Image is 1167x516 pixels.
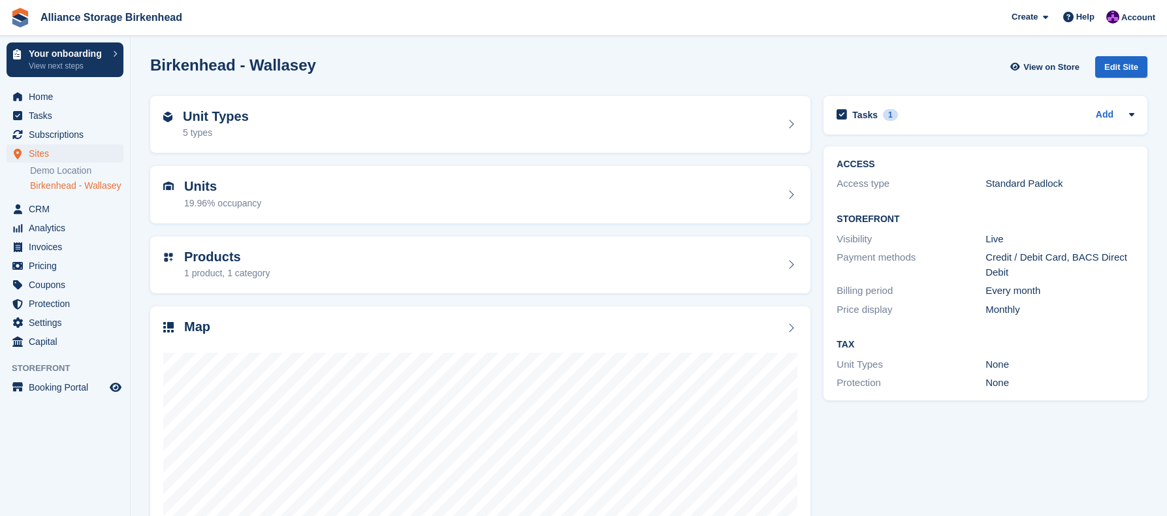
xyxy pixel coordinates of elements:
[883,109,898,121] div: 1
[1096,108,1113,123] a: Add
[7,276,123,294] a: menu
[150,166,810,223] a: Units 19.96% occupancy
[7,144,123,163] a: menu
[1095,56,1147,78] div: Edit Site
[29,238,107,256] span: Invoices
[29,49,106,58] p: Your onboarding
[29,200,107,218] span: CRM
[985,376,1134,391] div: None
[163,182,174,191] img: unit-icn-7be61d7bf1b0ce9d3e12c5938cc71ed9869f7b940bace4675aadf7bd6d80202e.svg
[7,125,123,144] a: menu
[7,88,123,106] a: menu
[985,232,1134,247] div: Live
[837,340,1134,350] h2: Tax
[163,322,174,332] img: map-icn-33ee37083ee616e46c38cad1a60f524a97daa1e2b2c8c0bc3eb3415660979fc1.svg
[150,96,810,153] a: Unit Types 5 types
[985,302,1134,317] div: Monthly
[163,252,174,263] img: custom-product-icn-752c56ca05d30b4aa98f6f15887a0e09747e85b44ffffa43cff429088544963d.svg
[12,362,130,375] span: Storefront
[150,236,810,294] a: Products 1 product, 1 category
[985,357,1134,372] div: None
[985,283,1134,298] div: Every month
[852,109,878,121] h2: Tasks
[184,197,261,210] div: 19.96% occupancy
[837,214,1134,225] h2: Storefront
[183,109,249,124] h2: Unit Types
[29,219,107,237] span: Analytics
[7,42,123,77] a: Your onboarding View next steps
[10,8,30,27] img: stora-icon-8386f47178a22dfd0bd8f6a31ec36ba5ce8667c1dd55bd0f319d3a0aa187defe.svg
[29,378,107,396] span: Booking Portal
[7,295,123,313] a: menu
[29,88,107,106] span: Home
[30,180,123,192] a: Birkenhead - Wallasey
[7,257,123,275] a: menu
[184,266,270,280] div: 1 product, 1 category
[1095,56,1147,83] a: Edit Site
[7,219,123,237] a: menu
[837,176,985,191] div: Access type
[837,302,985,317] div: Price display
[985,176,1134,191] div: Standard Padlock
[30,165,123,177] a: Demo Location
[1106,10,1119,24] img: Romilly Norton
[1012,10,1038,24] span: Create
[837,232,985,247] div: Visibility
[184,250,270,265] h2: Products
[29,125,107,144] span: Subscriptions
[837,357,985,372] div: Unit Types
[108,379,123,395] a: Preview store
[1023,61,1079,74] span: View on Store
[837,250,985,280] div: Payment methods
[7,378,123,396] a: menu
[7,332,123,351] a: menu
[29,295,107,313] span: Protection
[1076,10,1095,24] span: Help
[150,56,316,74] h2: Birkenhead - Wallasey
[184,179,261,194] h2: Units
[837,376,985,391] div: Protection
[29,314,107,332] span: Settings
[29,276,107,294] span: Coupons
[29,60,106,72] p: View next steps
[7,314,123,332] a: menu
[985,250,1134,280] div: Credit / Debit Card, BACS Direct Debit
[837,283,985,298] div: Billing period
[7,200,123,218] a: menu
[183,126,249,140] div: 5 types
[29,106,107,125] span: Tasks
[7,238,123,256] a: menu
[29,144,107,163] span: Sites
[1008,56,1085,78] a: View on Store
[7,106,123,125] a: menu
[163,112,172,122] img: unit-type-icn-2b2737a686de81e16bb02015468b77c625bbabd49415b5ef34ead5e3b44a266d.svg
[1121,11,1155,24] span: Account
[837,159,1134,170] h2: ACCESS
[29,257,107,275] span: Pricing
[184,319,210,334] h2: Map
[29,332,107,351] span: Capital
[35,7,187,28] a: Alliance Storage Birkenhead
